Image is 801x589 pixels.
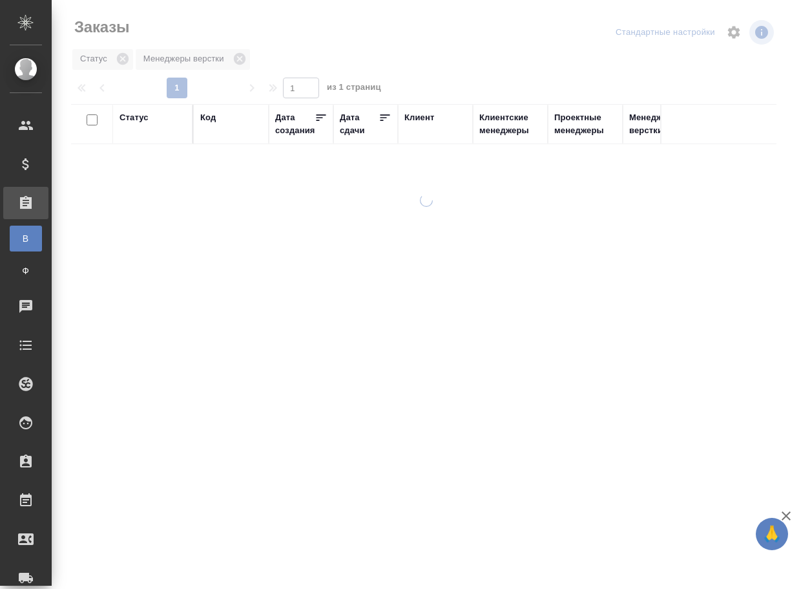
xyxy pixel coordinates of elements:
[16,264,36,277] span: Ф
[10,226,42,252] a: В
[120,111,149,124] div: Статус
[10,258,42,284] a: Ф
[200,111,216,124] div: Код
[761,520,783,548] span: 🙏
[554,111,616,137] div: Проектные менеджеры
[275,111,315,137] div: Дата создания
[16,232,36,245] span: В
[340,111,379,137] div: Дата сдачи
[629,111,691,137] div: Менеджеры верстки
[479,111,541,137] div: Клиентские менеджеры
[404,111,434,124] div: Клиент
[756,518,788,550] button: 🙏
